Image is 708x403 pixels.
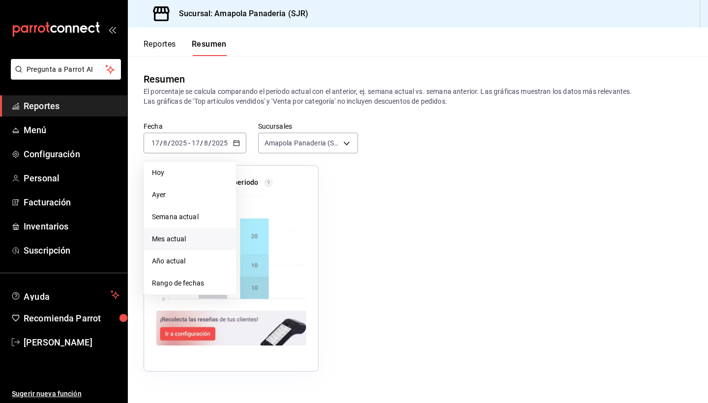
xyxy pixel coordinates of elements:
[152,212,228,222] span: Semana actual
[24,123,119,137] span: Menú
[7,71,121,82] a: Pregunta a Parrot AI
[24,99,119,113] span: Reportes
[152,168,228,178] span: Hoy
[27,64,106,75] span: Pregunta a Parrot AI
[24,220,119,233] span: Inventarios
[168,139,171,147] span: /
[24,172,119,185] span: Personal
[160,139,163,147] span: /
[144,72,185,86] div: Resumen
[12,389,119,399] span: Sugerir nueva función
[211,139,228,147] input: ----
[208,139,211,147] span: /
[144,86,692,106] p: El porcentaje se calcula comparando el período actual con el anterior, ej. semana actual vs. sema...
[192,39,227,56] button: Resumen
[144,123,246,130] label: Fecha
[200,139,203,147] span: /
[24,312,119,325] span: Recomienda Parrot
[108,26,116,33] button: open_drawer_menu
[11,59,121,80] button: Pregunta a Parrot AI
[24,289,107,301] span: Ayuda
[171,8,308,20] h3: Sucursal: Amapola Panaderia (SJR)
[163,139,168,147] input: --
[144,39,176,56] button: Reportes
[265,138,340,148] span: Amapola Panaderia (SJR)
[171,139,187,147] input: ----
[152,190,228,200] span: Ayer
[24,147,119,161] span: Configuración
[24,196,119,209] span: Facturación
[144,39,227,56] div: navigation tabs
[258,123,358,130] label: Sucursales
[24,336,119,349] span: [PERSON_NAME]
[188,139,190,147] span: -
[204,139,208,147] input: --
[191,139,200,147] input: --
[152,234,228,244] span: Mes actual
[152,256,228,266] span: Año actual
[152,278,228,288] span: Rango de fechas
[24,244,119,257] span: Suscripción
[151,139,160,147] input: --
